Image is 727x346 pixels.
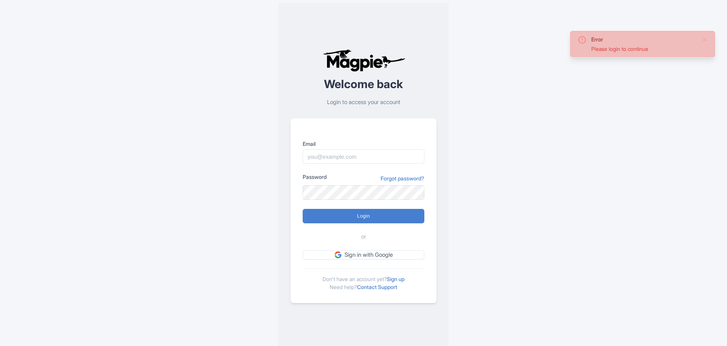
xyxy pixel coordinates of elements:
[303,173,327,181] label: Password
[303,209,424,223] input: Login
[591,35,695,43] div: Error
[303,140,424,148] label: Email
[702,35,708,44] button: Close
[335,251,341,258] img: google.svg
[303,149,424,164] input: you@example.com
[357,284,397,290] a: Contact Support
[290,78,437,90] h2: Welcome back
[591,45,695,53] div: Please login to continue
[381,174,424,182] a: Forgot password?
[361,232,366,241] span: or
[303,250,424,260] a: Sign in with Google
[303,269,424,291] div: Don't have an account yet? Need help?
[290,98,437,107] p: Login to access your account
[387,276,405,282] a: Sign up
[321,49,406,72] img: logo-ab69f6fb50320c5b225c76a69d11143b.png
